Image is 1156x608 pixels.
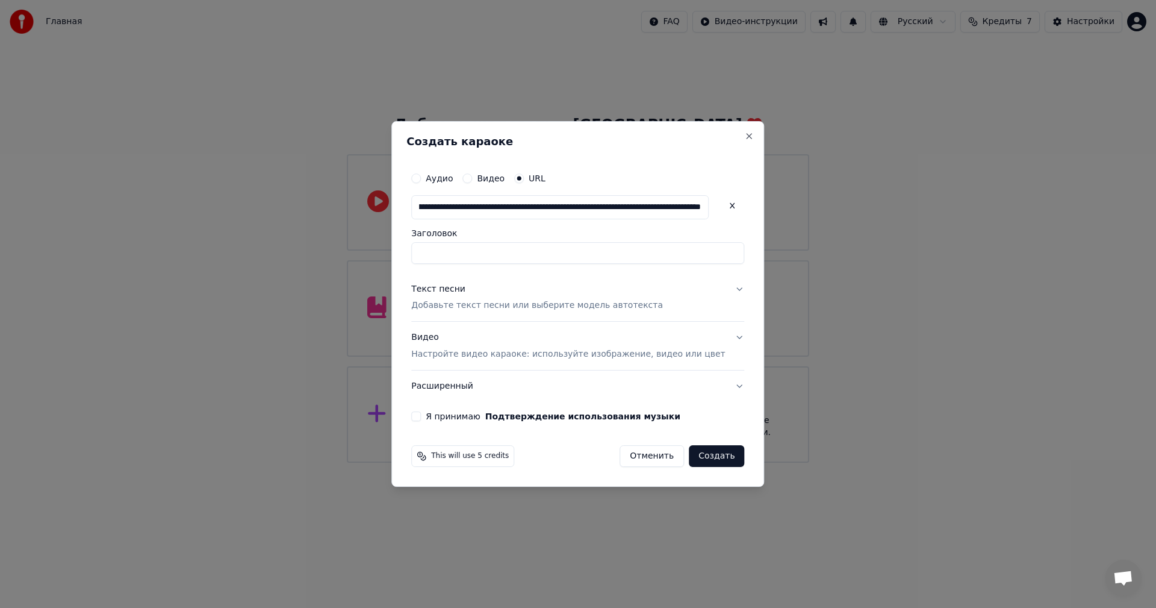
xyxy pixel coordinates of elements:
span: This will use 5 credits [431,451,509,461]
label: URL [529,174,545,183]
button: Я принимаю [485,412,680,421]
label: Заголовок [411,229,744,237]
p: Добавьте текст песни или выберите модель автотекста [411,300,663,312]
p: Настройте видео караоке: используйте изображение, видео или цвет [411,348,725,360]
button: Отменить [620,445,684,467]
label: Аудио [426,174,453,183]
div: Видео [411,332,725,361]
button: Текст песниДобавьте текст песни или выберите модель автотекста [411,274,744,322]
div: Текст песни [411,283,465,295]
h2: Создать караоке [406,136,749,147]
label: Видео [477,174,505,183]
button: Расширенный [411,371,744,402]
label: Я принимаю [426,412,680,421]
button: ВидеоНастройте видео караоке: используйте изображение, видео или цвет [411,322,744,371]
button: Создать [689,445,744,467]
